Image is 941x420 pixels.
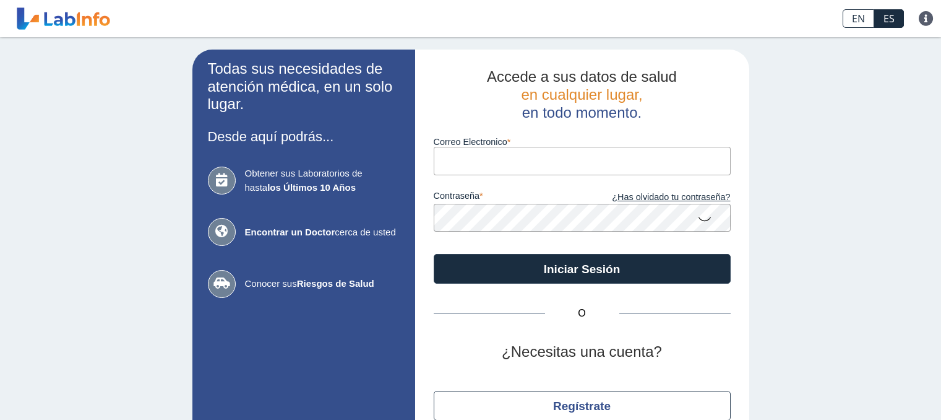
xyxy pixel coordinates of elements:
span: Conocer sus [245,277,400,291]
span: cerca de usted [245,225,400,240]
span: en cualquier lugar, [521,86,642,103]
b: Riesgos de Salud [297,278,374,289]
h2: Todas sus necesidades de atención médica, en un solo lugar. [208,60,400,113]
label: contraseña [434,191,582,204]
button: Iniciar Sesión [434,254,731,284]
h3: Desde aquí podrás... [208,129,400,144]
label: Correo Electronico [434,137,731,147]
span: Accede a sus datos de salud [487,68,677,85]
a: ES [874,9,904,28]
span: O [545,306,619,321]
h2: ¿Necesitas una cuenta? [434,343,731,361]
span: en todo momento. [522,104,642,121]
span: Obtener sus Laboratorios de hasta [245,167,400,195]
a: ¿Has olvidado tu contraseña? [582,191,731,204]
b: los Últimos 10 Años [267,182,356,193]
a: EN [843,9,874,28]
b: Encontrar un Doctor [245,227,335,237]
